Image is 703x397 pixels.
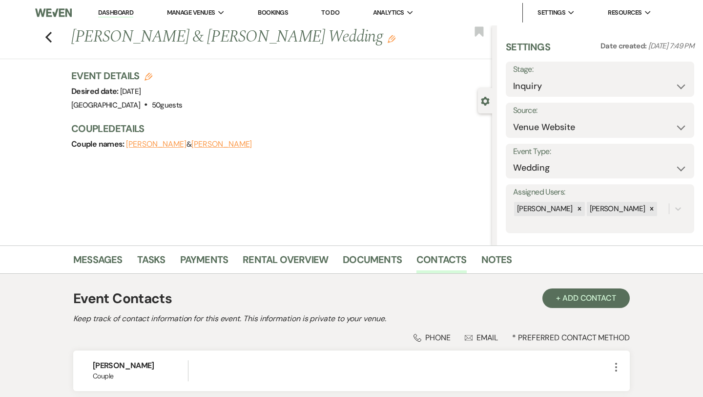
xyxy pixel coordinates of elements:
button: [PERSON_NAME] [126,140,186,148]
a: To Do [321,8,339,17]
div: Phone [414,332,451,343]
span: [DATE] 7:49 PM [648,41,694,51]
span: & [126,139,252,149]
a: Contacts [416,252,467,273]
a: Messages [73,252,123,273]
span: 50 guests [152,100,183,110]
label: Source: [513,104,687,118]
button: [PERSON_NAME] [191,140,252,148]
span: Settings [538,8,565,18]
span: [GEOGRAPHIC_DATA] [71,100,140,110]
span: Manage Venues [167,8,215,18]
div: Email [465,332,498,343]
div: * Preferred Contact Method [73,332,630,343]
a: Payments [180,252,228,273]
span: Resources [608,8,641,18]
button: Close lead details [481,96,490,105]
span: Couple [93,371,188,381]
label: Stage: [513,63,687,77]
span: Analytics [373,8,404,18]
a: Rental Overview [243,252,328,273]
a: Tasks [137,252,165,273]
h2: Keep track of contact information for this event. This information is private to your venue. [73,313,630,325]
span: Date created: [600,41,648,51]
h3: Event Details [71,69,182,83]
h6: [PERSON_NAME] [93,360,188,371]
label: Event Type: [513,145,687,159]
h1: [PERSON_NAME] & [PERSON_NAME] Wedding [71,25,404,49]
label: Assigned Users: [513,185,687,199]
h3: Settings [506,40,550,62]
button: Edit [388,34,395,43]
a: Bookings [258,8,288,17]
button: + Add Contact [542,288,630,308]
img: Weven Logo [35,2,72,23]
div: [PERSON_NAME] [514,202,574,216]
a: Notes [481,252,512,273]
h3: Couple Details [71,122,482,135]
span: Couple names: [71,139,126,149]
span: Desired date: [71,86,120,96]
div: [PERSON_NAME] [587,202,647,216]
a: Dashboard [98,8,133,18]
span: [DATE] [120,87,141,96]
a: Documents [343,252,402,273]
h1: Event Contacts [73,288,172,309]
